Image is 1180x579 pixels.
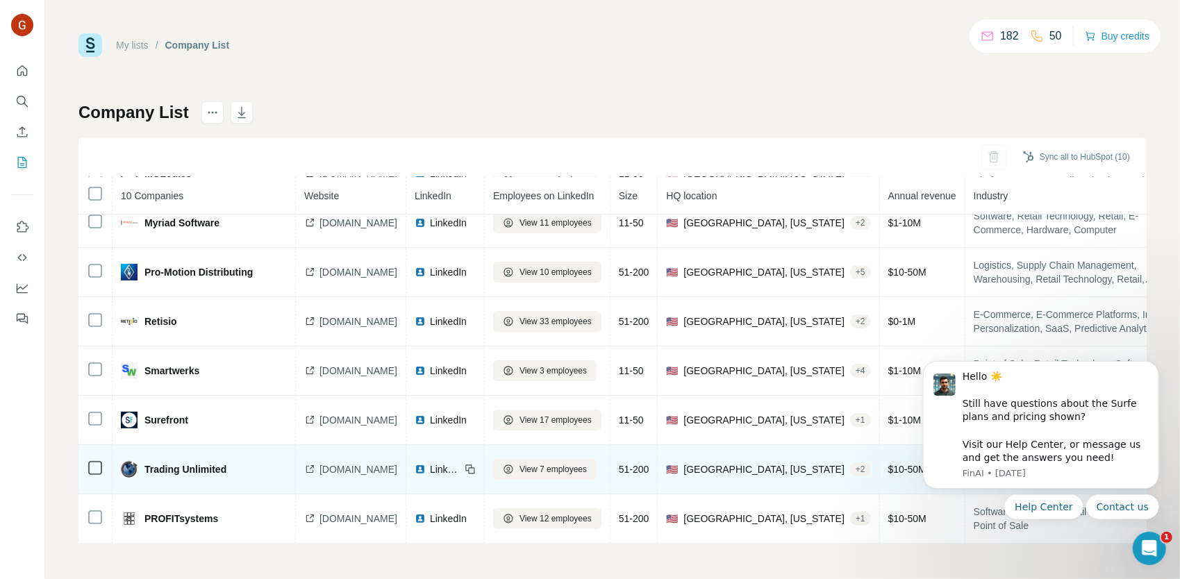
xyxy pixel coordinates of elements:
[888,414,921,426] span: $ 1-10M
[1049,28,1062,44] p: 50
[121,412,138,428] img: company-logo
[430,512,467,526] span: LinkedIn
[1161,532,1172,543] span: 1
[430,462,460,476] span: LinkedIn
[683,413,845,427] span: [GEOGRAPHIC_DATA], [US_STATE]
[493,262,601,283] button: View 10 employees
[415,513,426,524] img: LinkedIn logo
[1133,532,1166,565] iframe: Intercom live chat
[850,463,871,476] div: + 2
[11,306,33,331] button: Feedback
[201,101,224,124] button: actions
[493,212,601,233] button: View 11 employees
[666,364,678,378] span: 🇺🇸
[11,245,33,270] button: Use Surfe API
[493,508,601,529] button: View 12 employees
[156,38,158,52] li: /
[319,364,397,378] span: [DOMAIN_NAME]
[415,267,426,278] img: LinkedIn logo
[121,190,183,201] span: 10 Companies
[430,413,467,427] span: LinkedIn
[415,190,451,201] span: LinkedIn
[619,190,638,201] span: Size
[493,360,597,381] button: View 3 employees
[144,364,199,378] span: Smartwerks
[683,265,845,279] span: [GEOGRAPHIC_DATA], [US_STATE]
[493,311,601,332] button: View 33 employees
[11,14,33,36] img: Avatar
[888,316,916,327] span: $ 0-1M
[121,313,138,330] img: company-logo
[888,267,926,278] span: $ 10-50M
[619,267,649,278] span: 51-200
[520,414,592,426] span: View 17 employees
[144,413,188,427] span: Surefront
[619,365,644,376] span: 11-50
[666,512,678,526] span: 🇺🇸
[619,217,644,228] span: 11-50
[520,217,592,229] span: View 11 employees
[619,414,644,426] span: 11-50
[11,89,33,114] button: Search
[11,150,33,175] button: My lists
[304,190,339,201] span: Website
[144,512,218,526] span: PROFITsystems
[121,510,138,527] img: company-logo
[144,216,219,230] span: Myriad Software
[493,459,597,480] button: View 7 employees
[683,314,845,328] span: [GEOGRAPHIC_DATA], [US_STATE]
[319,314,397,328] span: [DOMAIN_NAME]
[430,364,467,378] span: LinkedIn
[666,314,678,328] span: 🇺🇸
[520,315,592,328] span: View 33 employees
[11,276,33,301] button: Dashboard
[850,315,871,328] div: + 2
[888,365,921,376] span: $ 1-10M
[1085,26,1149,46] button: Buy credits
[319,462,397,476] span: [DOMAIN_NAME]
[116,40,149,51] a: My lists
[850,512,871,525] div: + 1
[493,410,601,430] button: View 17 employees
[619,316,649,327] span: 51-200
[319,512,397,526] span: [DOMAIN_NAME]
[78,101,189,124] h1: Company List
[520,266,592,278] span: View 10 employees
[11,215,33,240] button: Use Surfe on LinkedIn
[850,266,871,278] div: + 5
[430,265,467,279] span: LinkedIn
[430,216,467,230] span: LinkedIn
[850,217,871,229] div: + 2
[415,365,426,376] img: LinkedIn logo
[888,464,926,475] span: $ 10-50M
[1013,146,1140,167] button: Sync all to HubSpot (10)
[415,464,426,475] img: LinkedIn logo
[666,216,678,230] span: 🇺🇸
[902,349,1180,528] iframe: Intercom notifications message
[850,414,871,426] div: + 1
[415,414,426,426] img: LinkedIn logo
[850,364,871,377] div: + 4
[666,265,678,279] span: 🇺🇸
[493,190,595,201] span: Employees on LinkedIn
[666,413,678,427] span: 🇺🇸
[683,216,845,230] span: [GEOGRAPHIC_DATA], [US_STATE]
[415,316,426,327] img: LinkedIn logo
[1000,28,1019,44] p: 182
[520,512,592,525] span: View 12 employees
[683,364,845,378] span: [GEOGRAPHIC_DATA], [US_STATE]
[11,119,33,144] button: Enrich CSV
[619,464,649,475] span: 51-200
[319,413,397,427] span: [DOMAIN_NAME]
[319,265,397,279] span: [DOMAIN_NAME]
[666,462,678,476] span: 🇺🇸
[144,462,226,476] span: Trading Unlimited
[520,463,587,476] span: View 7 employees
[121,461,138,478] img: company-logo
